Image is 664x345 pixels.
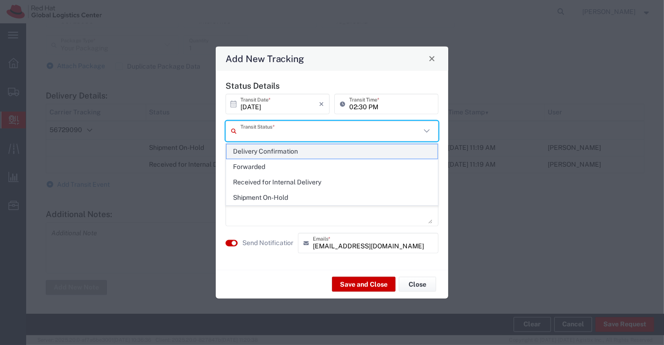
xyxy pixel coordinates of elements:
[226,190,438,205] span: Shipment On-Hold
[332,277,396,292] button: Save and Close
[319,96,324,111] i: ×
[226,80,438,90] h5: Status Details
[226,52,304,65] h4: Add New Tracking
[226,144,438,159] span: Delivery Confirmation
[242,238,295,248] label: Send Notification
[242,238,293,248] agx-label: Send Notification
[226,160,438,174] span: Forwarded
[399,277,436,292] button: Close
[425,52,438,65] button: Close
[226,175,438,190] span: Received for Internal Delivery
